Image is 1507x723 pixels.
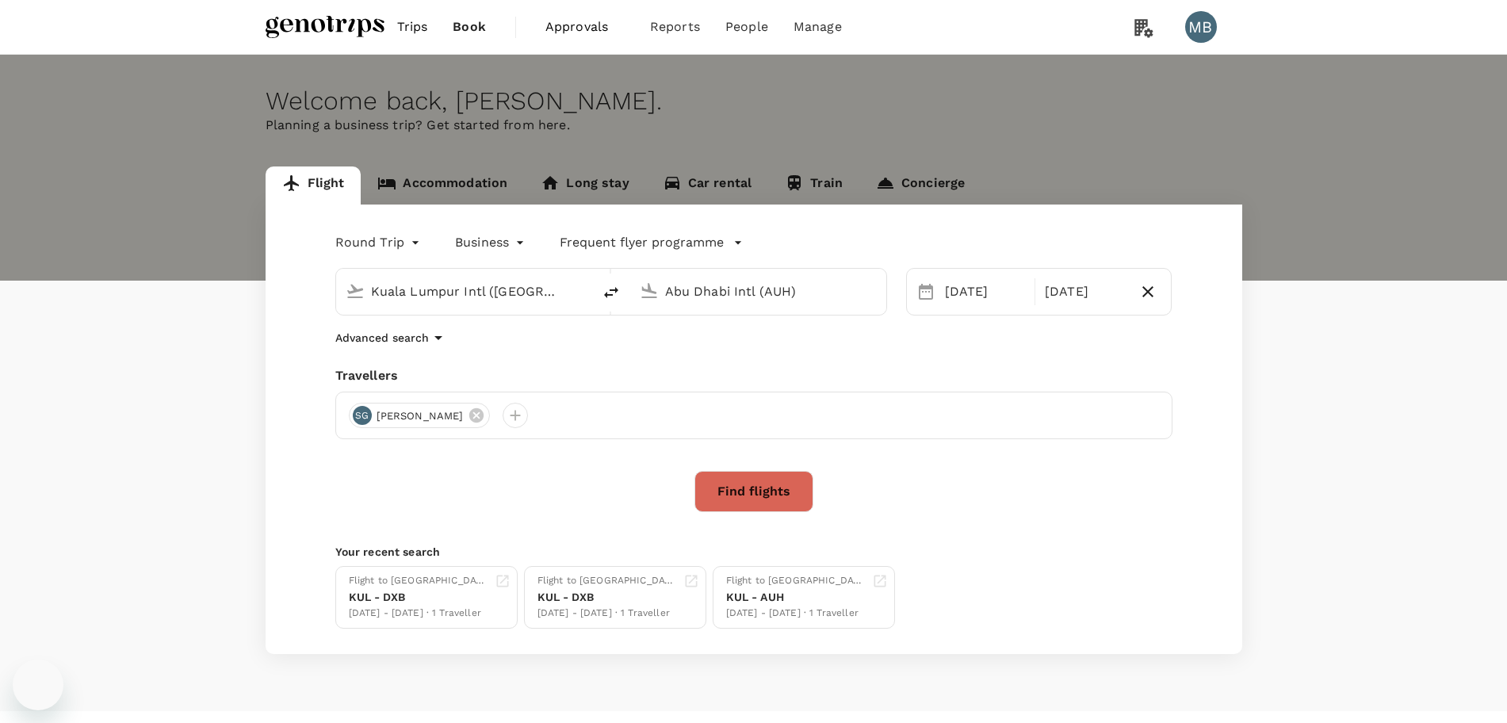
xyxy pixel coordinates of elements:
button: Advanced search [335,328,448,347]
div: [DATE] - [DATE] · 1 Traveller [349,606,488,622]
div: [DATE] [939,276,1031,308]
button: Open [581,289,584,293]
span: Reports [650,17,700,36]
div: [DATE] - [DATE] · 1 Traveller [726,606,866,622]
input: Depart from [371,279,559,304]
div: SG [353,406,372,425]
span: Trips [397,17,428,36]
p: Your recent search [335,544,1172,560]
button: Frequent flyer programme [560,233,743,252]
img: Genotrips - ALL [266,10,384,44]
span: Manage [794,17,842,36]
a: Concierge [859,166,981,205]
div: SG[PERSON_NAME] [349,403,491,428]
div: [DATE] - [DATE] · 1 Traveller [537,606,677,622]
a: Car rental [646,166,769,205]
button: Open [875,289,878,293]
span: Approvals [545,17,625,36]
button: delete [592,274,630,312]
div: MB [1185,11,1217,43]
span: People [725,17,768,36]
a: Accommodation [361,166,524,205]
div: Flight to [GEOGRAPHIC_DATA] [726,573,866,589]
a: Train [768,166,859,205]
div: [DATE] [1038,276,1131,308]
a: Long stay [524,166,645,205]
input: Going to [665,279,853,304]
span: Book [453,17,486,36]
div: Flight to [GEOGRAPHIC_DATA] [537,573,677,589]
div: Welcome back , [PERSON_NAME] . [266,86,1242,116]
iframe: Button to launch messaging window [13,660,63,710]
div: Round Trip [335,230,424,255]
a: Flight [266,166,361,205]
p: Frequent flyer programme [560,233,724,252]
div: Business [455,230,528,255]
p: Advanced search [335,330,429,346]
p: Planning a business trip? Get started from here. [266,116,1242,135]
div: KUL - DXB [349,589,488,606]
div: KUL - DXB [537,589,677,606]
span: [PERSON_NAME] [367,408,473,424]
div: Flight to [GEOGRAPHIC_DATA] [349,573,488,589]
div: KUL - AUH [726,589,866,606]
button: Find flights [694,471,813,512]
div: Travellers [335,366,1172,385]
